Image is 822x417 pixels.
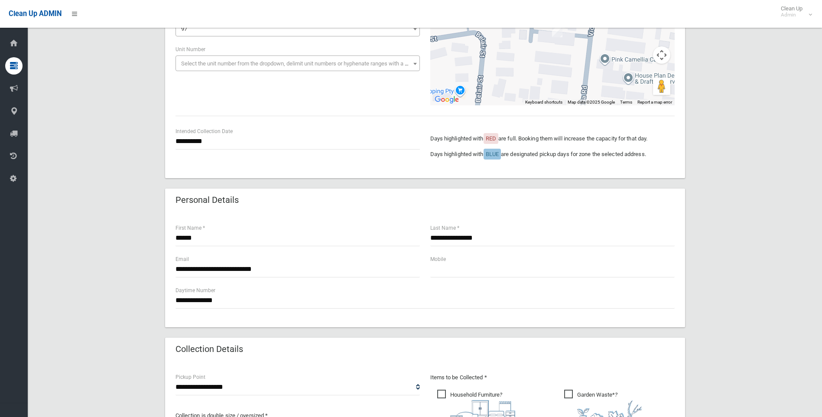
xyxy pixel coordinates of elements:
[175,21,420,36] span: 97
[165,341,253,358] header: Collection Details
[637,100,672,104] a: Report a map error
[178,23,418,35] span: 97
[181,26,187,32] span: 97
[525,99,562,105] button: Keyboard shortcuts
[781,12,803,18] small: Admin
[9,10,62,18] span: Clean Up ADMIN
[777,5,811,18] span: Clean Up
[432,94,461,105] a: Open this area in Google Maps (opens a new window)
[486,135,496,142] span: RED
[165,192,249,208] header: Personal Details
[653,46,670,64] button: Map camera controls
[430,149,675,160] p: Days highlighted with are designated pickup days for zone the selected address.
[486,151,499,157] span: BLUE
[552,23,562,37] div: 97 Victoria Road, PUNCHBOWL NSW 2196
[432,94,461,105] img: Google
[620,100,632,104] a: Terms (opens in new tab)
[181,60,423,67] span: Select the unit number from the dropdown, delimit unit numbers or hyphenate ranges with a comma
[653,78,670,95] button: Drag Pegman onto the map to open Street View
[568,100,615,104] span: Map data ©2025 Google
[430,372,675,383] p: Items to be Collected *
[430,134,675,144] p: Days highlighted with are full. Booking them will increase the capacity for that day.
